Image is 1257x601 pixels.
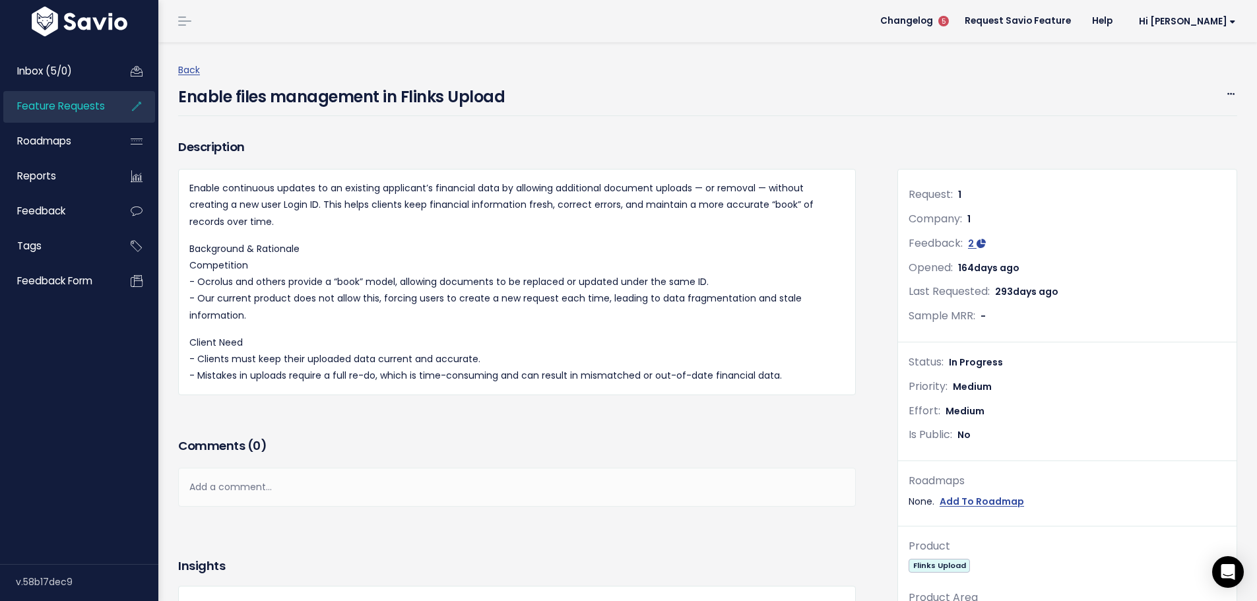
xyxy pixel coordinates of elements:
[178,79,505,109] h4: Enable files management in Flinks Upload
[909,236,963,251] span: Feedback:
[940,493,1024,510] a: Add To Roadmap
[17,64,72,78] span: Inbox (5/0)
[3,231,110,261] a: Tags
[909,187,953,202] span: Request:
[909,354,944,369] span: Status:
[1013,285,1058,298] span: days ago
[189,241,845,324] p: Background & Rationale Competition - Ocrolus and others provide a “book” model, allowing document...
[946,404,984,418] span: Medium
[968,237,974,250] span: 2
[3,161,110,191] a: Reports
[17,239,42,253] span: Tags
[967,212,971,226] span: 1
[880,16,933,26] span: Changelog
[909,472,1226,491] div: Roadmaps
[974,261,1019,274] span: days ago
[909,537,1226,556] div: Product
[178,557,225,575] h3: Insights
[178,468,856,507] div: Add a comment...
[909,493,1226,510] div: None.
[3,126,110,156] a: Roadmaps
[909,260,953,275] span: Opened:
[909,379,948,394] span: Priority:
[909,308,975,323] span: Sample MRR:
[3,91,110,121] a: Feature Requests
[958,261,1019,274] span: 164
[17,99,105,113] span: Feature Requests
[16,565,158,599] div: v.58b17dec9
[954,11,1081,31] a: Request Savio Feature
[968,237,986,250] a: 2
[1212,556,1244,588] div: Open Intercom Messenger
[189,334,845,385] p: Client Need - Clients must keep their uploaded data current and accurate. - Mistakes in uploads r...
[17,134,71,148] span: Roadmaps
[253,437,261,454] span: 0
[1081,11,1123,31] a: Help
[981,309,986,323] span: -
[949,356,1003,369] span: In Progress
[17,204,65,218] span: Feedback
[958,188,961,201] span: 1
[178,63,200,77] a: Back
[938,16,949,26] span: 5
[28,7,131,36] img: logo-white.9d6f32f41409.svg
[17,274,92,288] span: Feedback form
[3,196,110,226] a: Feedback
[3,56,110,86] a: Inbox (5/0)
[3,266,110,296] a: Feedback form
[909,559,970,573] span: Flinks Upload
[1123,11,1246,32] a: Hi [PERSON_NAME]
[178,437,856,455] h3: Comments ( )
[909,427,952,442] span: Is Public:
[17,169,56,183] span: Reports
[178,138,856,156] h3: Description
[995,285,1058,298] span: 293
[909,211,962,226] span: Company:
[189,180,845,230] p: Enable continuous updates to an existing applicant’s financial data by allowing additional docume...
[953,380,992,393] span: Medium
[1139,16,1236,26] span: Hi [PERSON_NAME]
[909,403,940,418] span: Effort:
[909,284,990,299] span: Last Requested:
[957,428,971,441] span: No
